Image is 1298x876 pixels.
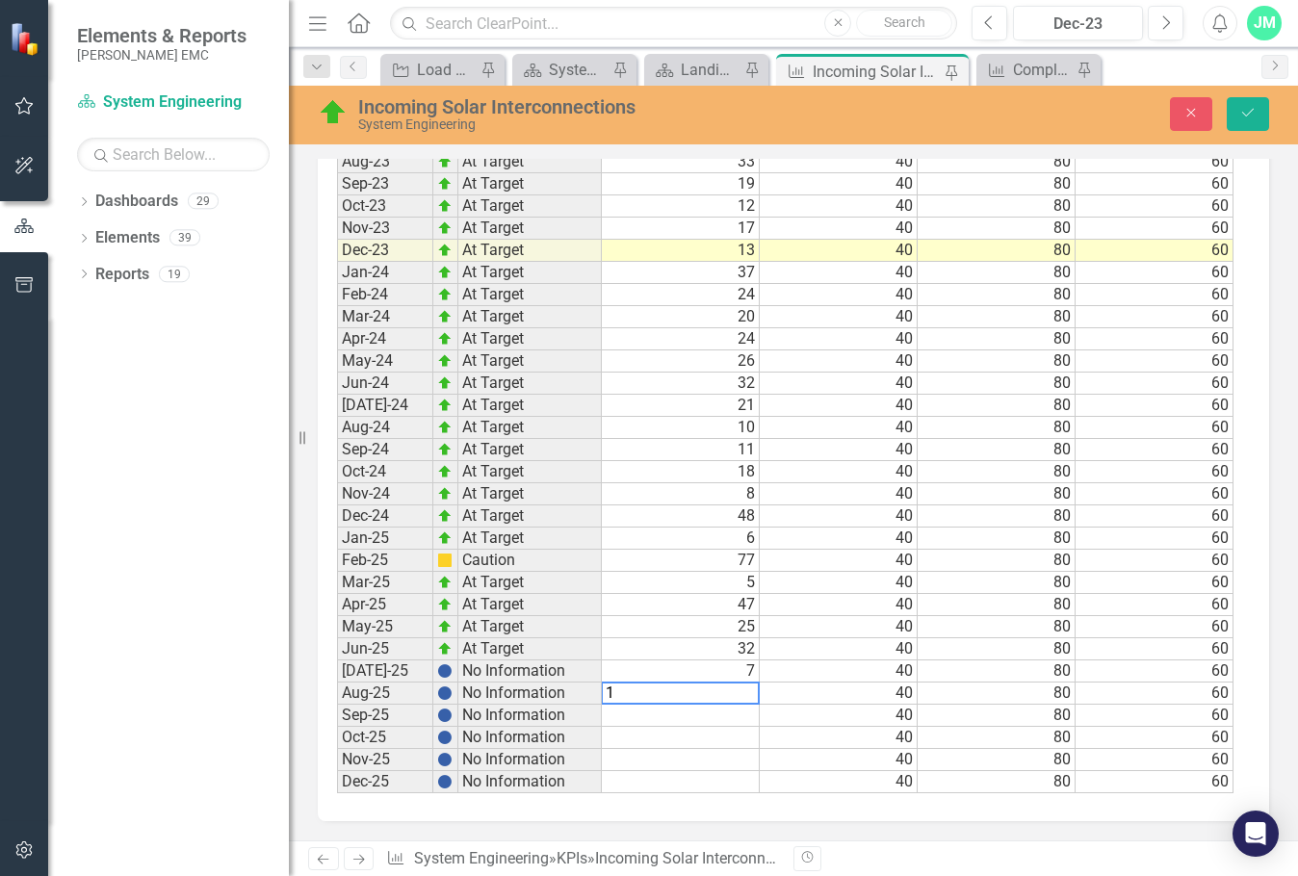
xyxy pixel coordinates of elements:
[602,151,760,173] td: 33
[918,638,1076,660] td: 80
[649,58,740,82] a: Landing Page
[760,173,918,195] td: 40
[1076,284,1233,306] td: 60
[760,727,918,749] td: 40
[458,616,602,638] td: At Target
[95,264,149,286] a: Reports
[458,594,602,616] td: At Target
[95,191,178,213] a: Dashboards
[760,483,918,505] td: 40
[437,508,453,524] img: zOikAAAAAElFTkSuQmCC
[458,284,602,306] td: At Target
[437,685,453,701] img: BgCOk07PiH71IgAAAABJRU5ErkJggg==
[557,849,587,867] a: KPIs
[918,749,1076,771] td: 80
[760,284,918,306] td: 40
[1247,6,1282,40] button: JM
[760,395,918,417] td: 40
[337,705,433,727] td: Sep-25
[337,660,433,683] td: [DATE]-25
[337,373,433,395] td: Jun-24
[437,774,453,789] img: BgCOk07PiH71IgAAAABJRU5ErkJggg==
[337,195,433,218] td: Oct-23
[417,58,476,82] div: Load Management System Evaluation
[458,195,602,218] td: At Target
[1076,218,1233,240] td: 60
[458,727,602,749] td: No Information
[437,220,453,236] img: zOikAAAAAElFTkSuQmCC
[337,461,433,483] td: Oct-24
[760,373,918,395] td: 40
[1076,771,1233,793] td: 60
[458,395,602,417] td: At Target
[337,173,433,195] td: Sep-23
[918,616,1076,638] td: 80
[602,350,760,373] td: 26
[458,638,602,660] td: At Target
[918,594,1076,616] td: 80
[458,505,602,528] td: At Target
[918,284,1076,306] td: 80
[602,638,760,660] td: 32
[437,375,453,391] img: zOikAAAAAElFTkSuQmCC
[1233,811,1279,857] div: Open Intercom Messenger
[918,705,1076,727] td: 80
[602,616,760,638] td: 25
[458,240,602,262] td: At Target
[458,350,602,373] td: At Target
[918,373,1076,395] td: 80
[358,117,839,132] div: System Engineering
[602,328,760,350] td: 24
[760,151,918,173] td: 40
[760,439,918,461] td: 40
[602,550,760,572] td: 77
[95,227,160,249] a: Elements
[1076,195,1233,218] td: 60
[760,660,918,683] td: 40
[77,47,247,63] small: [PERSON_NAME] EMC
[1076,262,1233,284] td: 60
[602,439,760,461] td: 11
[1076,528,1233,550] td: 60
[1076,151,1233,173] td: 60
[602,240,760,262] td: 13
[1076,550,1233,572] td: 60
[337,306,433,328] td: Mar-24
[760,350,918,373] td: 40
[458,705,602,727] td: No Information
[1076,616,1233,638] td: 60
[918,439,1076,461] td: 80
[337,550,433,572] td: Feb-25
[1076,505,1233,528] td: 60
[602,284,760,306] td: 24
[437,530,453,546] img: zOikAAAAAElFTkSuQmCC
[437,752,453,767] img: BgCOk07PiH71IgAAAABJRU5ErkJggg==
[760,771,918,793] td: 40
[760,705,918,727] td: 40
[760,195,918,218] td: 40
[169,230,200,246] div: 39
[1076,328,1233,350] td: 60
[918,683,1076,705] td: 80
[918,151,1076,173] td: 80
[760,306,918,328] td: 40
[760,638,918,660] td: 40
[760,749,918,771] td: 40
[437,730,453,745] img: BgCOk07PiH71IgAAAABJRU5ErkJggg==
[602,572,760,594] td: 5
[918,350,1076,373] td: 80
[77,24,247,47] span: Elements & Reports
[437,353,453,369] img: zOikAAAAAElFTkSuQmCC
[337,594,433,616] td: Apr-25
[437,641,453,657] img: zOikAAAAAElFTkSuQmCC
[437,398,453,413] img: zOikAAAAAElFTkSuQmCC
[437,420,453,435] img: zOikAAAAAElFTkSuQmCC
[760,417,918,439] td: 40
[918,505,1076,528] td: 80
[1076,483,1233,505] td: 60
[458,771,602,793] td: No Information
[760,218,918,240] td: 40
[1076,594,1233,616] td: 60
[602,461,760,483] td: 18
[458,306,602,328] td: At Target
